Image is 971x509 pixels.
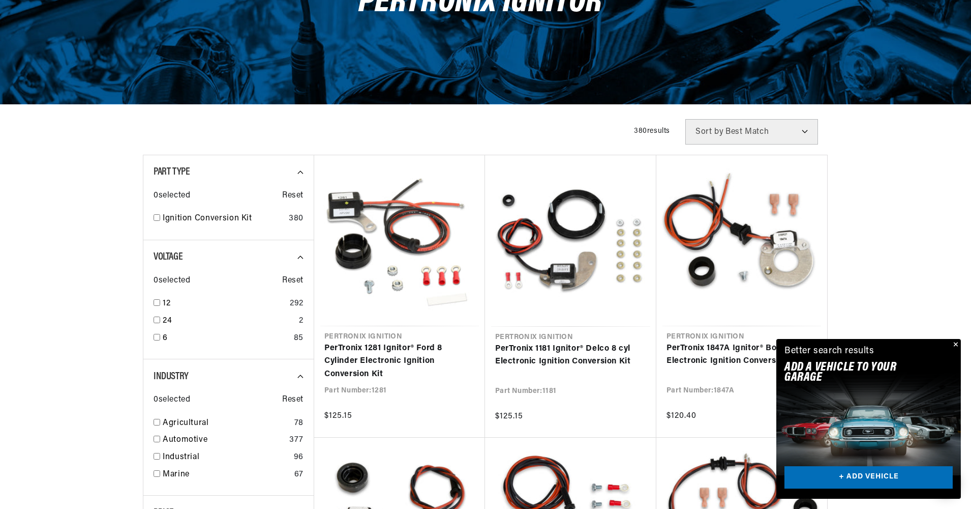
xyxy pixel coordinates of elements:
span: 0 selected [154,189,190,203]
a: Industrial [163,451,290,464]
span: 0 selected [154,274,190,288]
div: 380 [289,212,304,225]
a: + ADD VEHICLE [784,466,953,489]
a: PerTronix 1281 Ignitor® Ford 8 Cylinder Electronic Ignition Conversion Kit [324,342,475,381]
span: Part Type [154,167,190,177]
span: Reset [282,393,304,407]
a: Agricultural [163,417,290,430]
a: Marine [163,468,290,482]
div: 2 [299,315,304,328]
span: 0 selected [154,393,190,407]
span: Sort by [695,128,723,136]
div: 377 [289,434,304,447]
a: PerTronix 1181 Ignitor® Delco 8 cyl Electronic Ignition Conversion Kit [495,343,646,369]
div: 96 [294,451,304,464]
a: Automotive [163,434,285,447]
span: Reset [282,189,304,203]
a: 24 [163,315,295,328]
select: Sort by [685,119,818,145]
span: Industry [154,372,189,382]
span: Reset [282,274,304,288]
span: 380 results [634,127,670,135]
div: 85 [294,332,304,345]
div: Better search results [784,344,874,359]
div: 67 [294,468,304,482]
a: PerTronix 1847A Ignitor® Bosch 009 Electronic Ignition Conversion Kit [666,342,817,368]
div: 292 [290,297,304,310]
h2: Add A VEHICLE to your garage [784,362,927,383]
a: 6 [163,332,290,345]
div: 78 [294,417,304,430]
a: Ignition Conversion Kit [163,212,285,225]
a: 12 [163,297,286,310]
button: Close [949,339,961,351]
span: Voltage [154,252,183,262]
